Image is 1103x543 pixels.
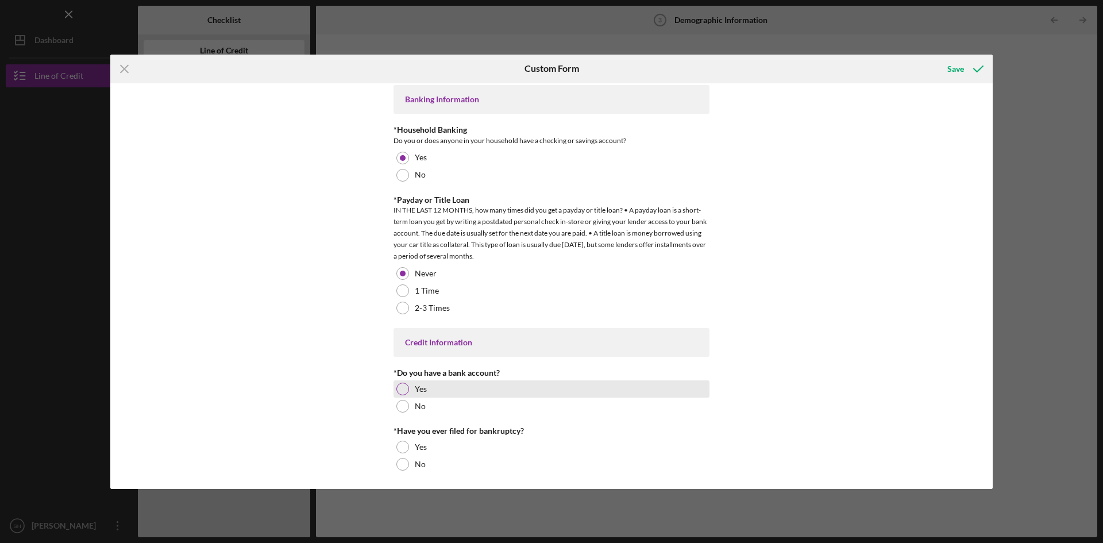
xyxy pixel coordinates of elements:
label: No [415,460,426,469]
label: Never [415,269,437,278]
label: 2-3 Times [415,303,450,313]
h6: Custom Form [524,63,579,74]
label: No [415,402,426,411]
div: Credit Information [405,338,698,347]
button: Save [936,57,993,80]
div: Banking Information [405,95,698,104]
label: 1 Time [415,286,439,295]
label: Yes [415,384,427,394]
div: *Have you ever filed for bankruptcy? [394,426,709,436]
div: Save [947,57,964,80]
div: *Do you have a bank account? [394,368,709,378]
label: Yes [415,442,427,452]
label: Yes [415,153,427,162]
label: No [415,170,426,179]
div: Do you or does anyone in your household have a checking or savings account? [394,135,709,147]
div: *Household Banking [394,125,709,134]
div: IN THE LAST 12 MONTHS, how many times did you get a payday or title loan? • A payday loan is a sh... [394,205,709,262]
div: *Payday or Title Loan [394,195,709,205]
